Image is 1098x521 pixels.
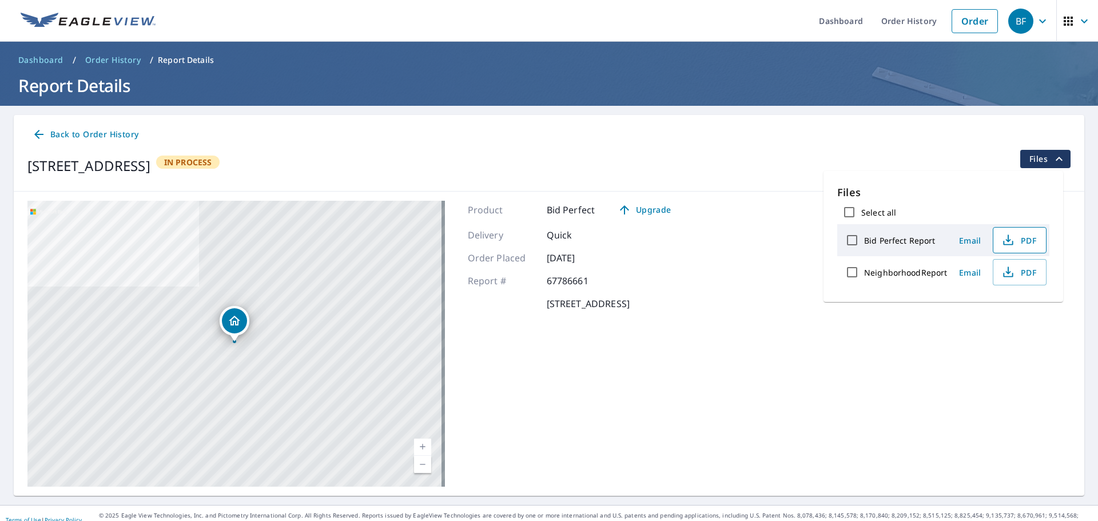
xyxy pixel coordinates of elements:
span: PDF [1000,233,1037,247]
nav: breadcrumb [14,51,1084,69]
button: PDF [993,259,1047,285]
a: Back to Order History [27,124,143,145]
button: Email [952,232,988,249]
span: Back to Order History [32,128,138,142]
p: 67786661 [547,274,615,288]
p: [DATE] [547,251,615,265]
span: Email [956,235,984,246]
label: Select all [861,207,896,218]
p: Report # [468,274,536,288]
div: [STREET_ADDRESS] [27,156,150,176]
a: Dashboard [14,51,68,69]
button: Email [952,264,988,281]
span: Email [956,267,984,278]
span: Upgrade [615,203,673,217]
a: Current Level 17, Zoom Out [414,456,431,473]
p: Quick [547,228,615,242]
label: NeighborhoodReport [864,267,947,278]
p: Order Placed [468,251,536,265]
button: PDF [993,227,1047,253]
div: BF [1008,9,1033,34]
button: filesDropdownBtn-67786661 [1020,150,1071,168]
img: EV Logo [21,13,156,30]
label: Bid Perfect Report [864,235,935,246]
a: Order [952,9,998,33]
p: Bid Perfect [547,203,595,217]
li: / [73,53,76,67]
p: Product [468,203,536,217]
a: Current Level 17, Zoom In [414,439,431,456]
span: PDF [1000,265,1037,279]
span: Dashboard [18,54,63,66]
li: / [150,53,153,67]
span: Files [1029,152,1066,166]
a: Upgrade [608,201,680,219]
h1: Report Details [14,74,1084,97]
a: Order History [81,51,145,69]
div: Dropped pin, building 1, Residential property, 7162 Montevista Dr SE Auburn, WA 98092 [220,306,249,341]
p: Delivery [468,228,536,242]
p: Files [837,185,1049,200]
span: Order History [85,54,141,66]
span: In Process [157,157,219,168]
p: [STREET_ADDRESS] [547,297,630,311]
p: Report Details [158,54,214,66]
